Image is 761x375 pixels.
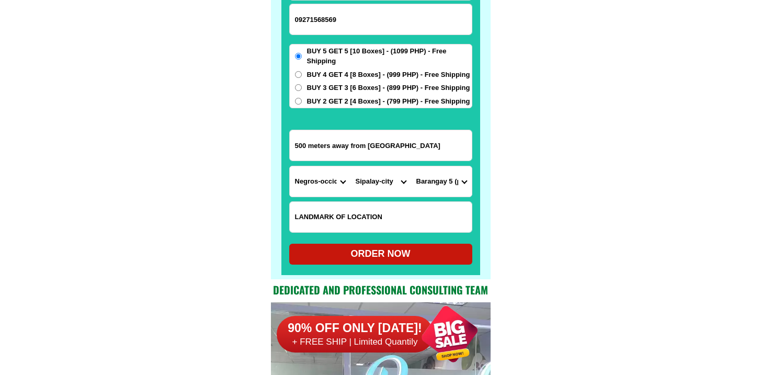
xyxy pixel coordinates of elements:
input: Input address [290,130,472,161]
input: Input phone_number [290,4,472,35]
span: BUY 2 GET 2 [4 Boxes] - (799 PHP) - Free Shipping [307,96,470,107]
div: ORDER NOW [289,247,472,261]
input: BUY 4 GET 4 [8 Boxes] - (999 PHP) - Free Shipping [295,71,302,78]
select: Select province [290,166,350,197]
span: BUY 3 GET 3 [6 Boxes] - (899 PHP) - Free Shipping [307,83,470,93]
span: BUY 5 GET 5 [10 Boxes] - (1099 PHP) - Free Shipping [307,46,472,66]
span: BUY 4 GET 4 [8 Boxes] - (999 PHP) - Free Shipping [307,70,470,80]
h6: + FREE SHIP | Limited Quantily [277,336,434,348]
h6: 90% OFF ONLY [DATE]! [277,321,434,336]
h2: Dedicated and professional consulting team [271,282,491,298]
select: Select district [350,166,411,197]
select: Select commune [411,166,472,197]
input: BUY 2 GET 2 [4 Boxes] - (799 PHP) - Free Shipping [295,98,302,105]
input: Input LANDMARKOFLOCATION [290,202,472,232]
input: BUY 3 GET 3 [6 Boxes] - (899 PHP) - Free Shipping [295,84,302,91]
input: BUY 5 GET 5 [10 Boxes] - (1099 PHP) - Free Shipping [295,53,302,60]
